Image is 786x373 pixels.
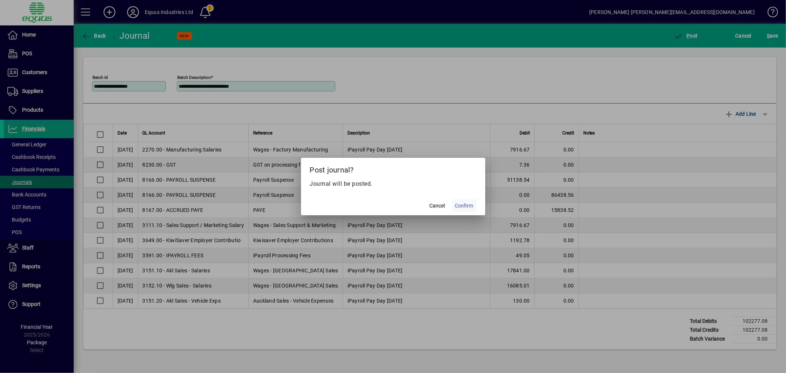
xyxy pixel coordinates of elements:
[310,179,476,188] p: Journal will be posted.
[301,158,485,179] h2: Post journal?
[452,199,476,212] button: Confirm
[426,199,449,212] button: Cancel
[455,202,474,210] span: Confirm
[430,202,445,210] span: Cancel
